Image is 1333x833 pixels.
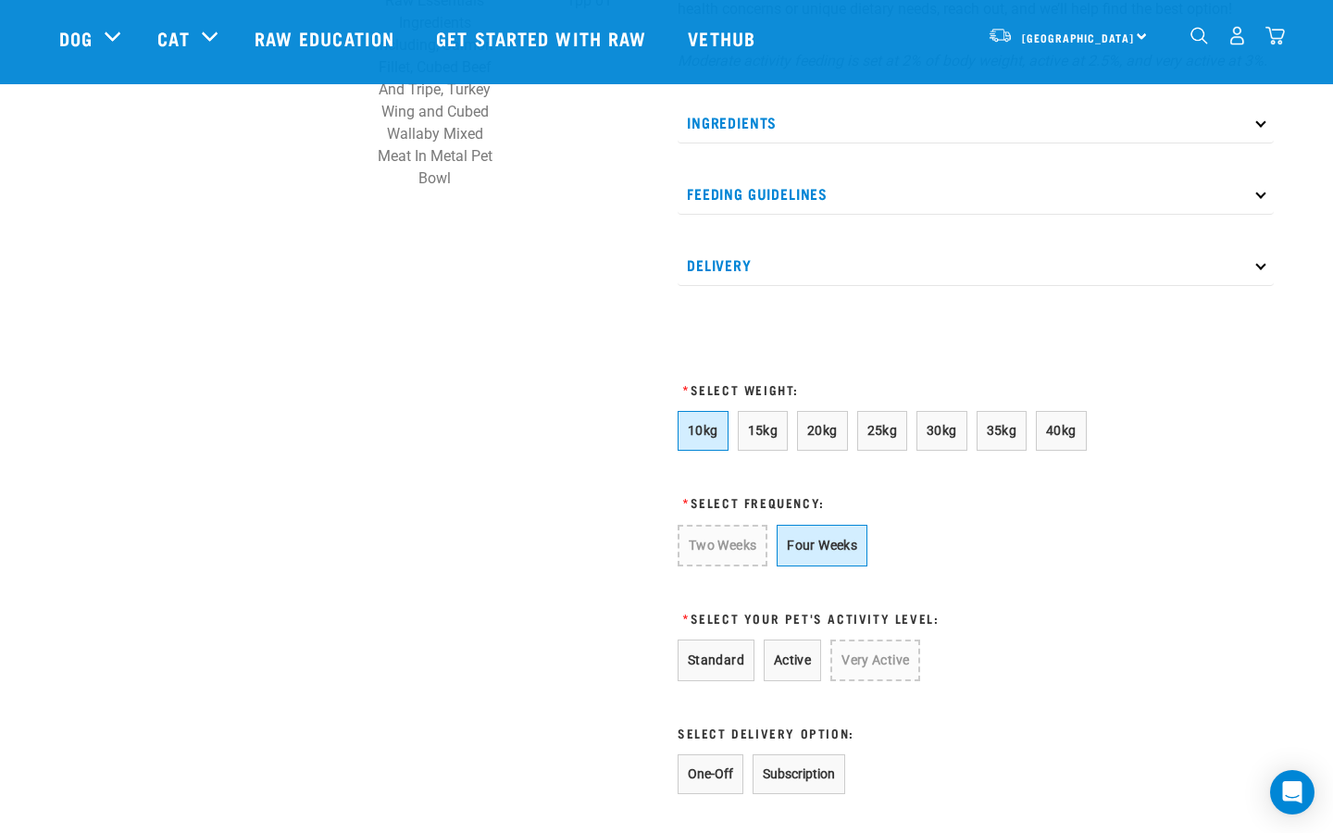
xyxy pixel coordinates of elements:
h3: Select Frequency: [678,495,1094,509]
button: One-Off [678,754,743,794]
h3: Select Weight: [678,382,1094,396]
span: 25kg [867,423,898,438]
div: Open Intercom Messenger [1270,770,1314,814]
button: Active [764,640,821,681]
button: 10kg [678,411,729,451]
span: [GEOGRAPHIC_DATA] [1022,34,1134,41]
p: Delivery [678,244,1274,286]
button: 40kg [1036,411,1087,451]
button: 20kg [797,411,848,451]
button: Four Weeks [777,525,867,566]
span: 10kg [688,423,718,438]
a: Raw Education [236,1,417,75]
a: Get started with Raw [417,1,669,75]
span: 40kg [1046,423,1077,438]
button: 30kg [916,411,967,451]
button: Very Active [830,640,920,681]
button: Two Weeks [678,525,767,566]
a: Cat [157,24,189,52]
h3: Select Delivery Option: [678,726,1094,740]
img: van-moving.png [988,27,1013,44]
button: Subscription [753,754,845,794]
a: Dog [59,24,93,52]
img: home-icon-1@2x.png [1190,27,1208,44]
span: 20kg [807,423,838,438]
img: home-icon@2x.png [1265,26,1285,45]
span: 15kg [748,423,779,438]
h3: Select Your Pet's Activity Level: [678,611,1094,625]
a: Vethub [669,1,779,75]
span: 35kg [987,423,1017,438]
p: Feeding Guidelines [678,173,1274,215]
p: Ingredients [678,102,1274,143]
button: 35kg [977,411,1028,451]
button: 25kg [857,411,908,451]
img: user.png [1227,26,1247,45]
span: 30kg [927,423,957,438]
button: Standard [678,640,754,681]
button: 15kg [738,411,789,451]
